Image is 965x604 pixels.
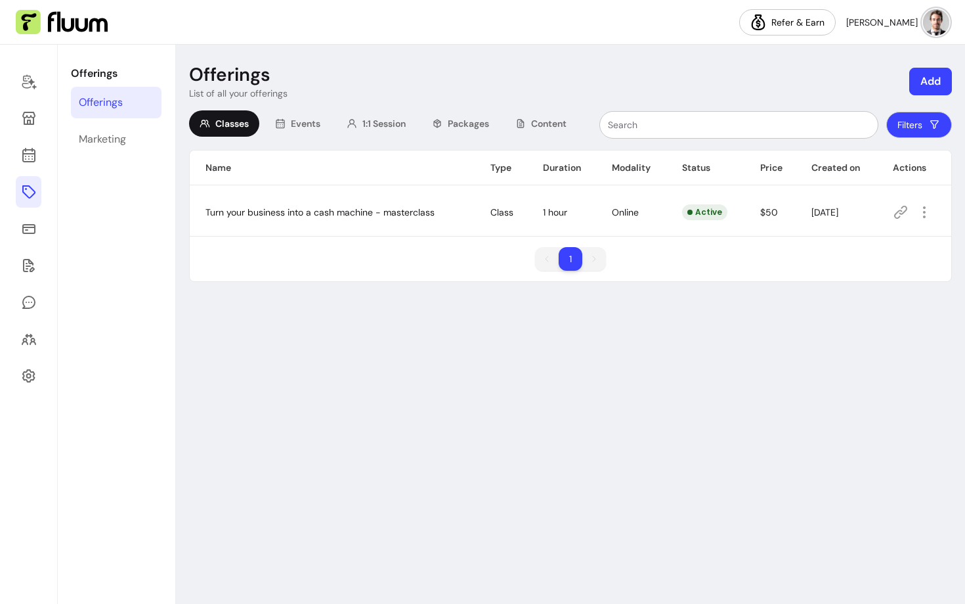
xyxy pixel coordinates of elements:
span: Turn your business into a cash machine - masterclass [205,206,435,218]
th: Modality [596,151,666,185]
a: Offerings [71,87,161,118]
span: Classes [215,117,249,130]
img: avatar [923,9,949,35]
a: Marketing [71,124,161,155]
span: Content [531,117,567,130]
input: Search [608,118,870,131]
a: Storefront [16,103,41,134]
a: Offerings [16,176,41,208]
span: $50 [760,206,778,218]
a: Settings [16,360,41,392]
span: 1 hour [543,206,567,218]
th: Type [475,151,527,185]
span: [DATE] [811,206,838,218]
a: Forms [16,250,41,281]
span: Online [612,206,639,218]
p: List of all your offerings [189,87,288,100]
button: Add [909,68,952,95]
div: Offerings [79,95,123,110]
a: Refer & Earn [739,9,836,35]
a: My Messages [16,287,41,318]
a: Sales [16,213,41,244]
button: avatar[PERSON_NAME] [846,9,949,35]
div: Marketing [79,131,126,147]
a: Calendar [16,139,41,171]
div: Active [682,204,727,220]
th: Created on [796,151,877,185]
p: Offerings [71,66,161,81]
img: Fluum Logo [16,10,108,35]
span: 1:1 Session [362,117,406,130]
p: Offerings [189,63,270,87]
button: Filters [886,112,952,138]
th: Actions [877,151,951,185]
th: Duration [527,151,597,185]
th: Price [744,151,796,185]
span: Events [291,117,320,130]
span: Packages [448,117,489,130]
a: Clients [16,323,41,355]
span: [PERSON_NAME] [846,16,918,29]
nav: pagination navigation [528,241,612,277]
li: pagination item 1 active [559,247,582,271]
a: Home [16,66,41,97]
th: Name [190,151,475,185]
span: Class [490,206,513,218]
th: Status [666,151,744,185]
